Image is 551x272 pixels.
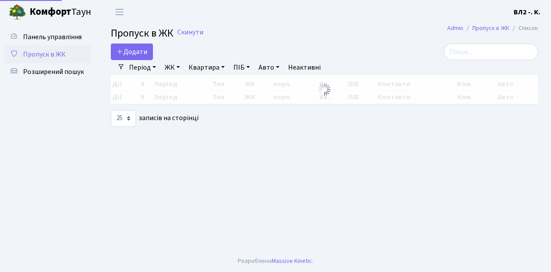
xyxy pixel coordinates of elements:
b: Комфорт [30,5,71,19]
a: Пропуск в ЖК [472,24,509,33]
label: записів на сторінці [111,110,199,127]
span: Розширений пошук [23,67,84,77]
div: Розроблено . [238,256,313,266]
select: записів на сторінці [111,110,136,127]
img: Обробка... [318,83,332,97]
a: Пропуск в ЖК [4,46,91,63]
a: Панель управління [4,28,91,46]
a: ПІБ [230,60,253,75]
a: Розширений пошук [4,63,91,81]
span: Додати [116,47,147,57]
a: ВЛ2 -. К. [514,7,541,17]
input: Пошук... [444,44,538,60]
span: Таун [30,5,91,20]
a: Квартира [185,60,228,75]
span: Пропуск в ЖК [23,50,66,59]
a: Додати [111,44,153,60]
img: logo.png [9,3,26,21]
a: Неактивні [285,60,324,75]
span: Пропуск в ЖК [111,26,173,41]
a: Період [126,60,159,75]
li: Список [509,24,538,33]
button: Переключити навігацію [109,5,130,19]
a: Скинути [177,28,203,37]
a: Massive Kinetic [272,256,312,265]
nav: breadcrumb [434,19,551,37]
span: Панель управління [23,32,82,42]
a: ЖК [161,60,183,75]
a: Авто [255,60,283,75]
a: Admin [447,24,463,33]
